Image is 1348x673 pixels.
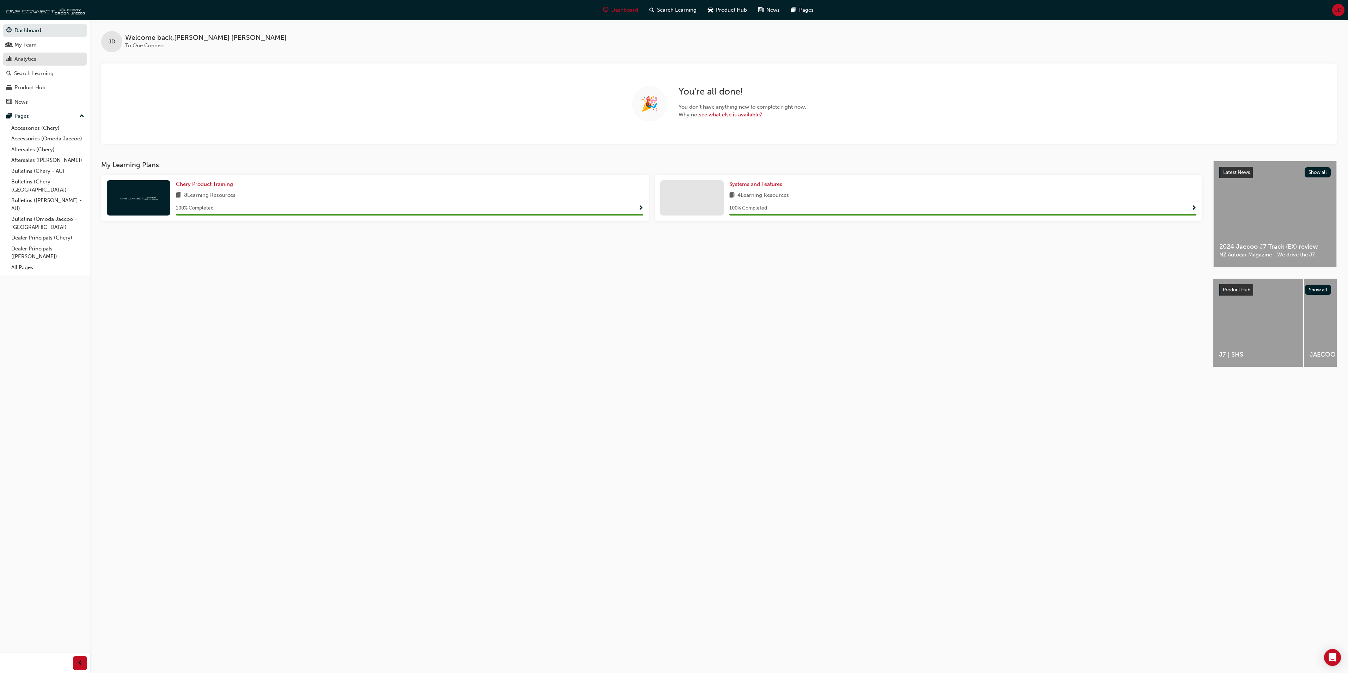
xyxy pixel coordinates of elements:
[729,191,735,200] span: book-icon
[611,6,638,14] span: Dashboard
[3,24,87,37] a: Dashboard
[679,111,806,119] span: Why not
[1324,649,1341,666] div: Open Intercom Messenger
[1191,204,1196,213] button: Show Progress
[14,84,45,92] div: Product Hub
[679,103,806,111] span: You don ' t have anything new to complete right now.
[125,34,287,42] span: Welcome back , [PERSON_NAME] [PERSON_NAME]
[644,3,702,17] a: search-iconSearch Learning
[8,123,87,134] a: Accessories (Chery)
[8,166,87,177] a: Bulletins (Chery - AU)
[3,96,87,109] a: News
[3,38,87,51] a: My Team
[4,3,85,17] img: oneconnect
[8,133,87,144] a: Accessories (Omoda Jaecoo)
[649,6,654,14] span: search-icon
[3,110,87,123] button: Pages
[8,195,87,214] a: Bulletins ([PERSON_NAME] - AU)
[1223,287,1250,293] span: Product Hub
[1305,167,1331,177] button: Show all
[638,205,643,212] span: Show Progress
[176,191,181,200] span: book-icon
[125,42,165,49] span: To One Connect
[119,194,158,201] img: oneconnect
[14,69,54,78] div: Search Learning
[6,85,12,91] span: car-icon
[598,3,644,17] a: guage-iconDashboard
[603,6,608,14] span: guage-icon
[79,112,84,121] span: up-icon
[791,6,796,14] span: pages-icon
[184,191,235,200] span: 8 Learning Resources
[8,144,87,155] a: Aftersales (Chery)
[176,204,214,212] span: 100 % Completed
[8,262,87,273] a: All Pages
[758,6,764,14] span: news-icon
[638,204,643,213] button: Show Progress
[1213,161,1337,267] a: Latest NewsShow all2024 Jaecoo J7 Track (EX) reviewNZ Autocar Magazine - We drive the J7.
[1219,284,1331,296] a: Product HubShow all
[1305,285,1331,295] button: Show all
[729,181,782,187] span: Systems and Features
[6,56,12,62] span: chart-icon
[3,81,87,94] a: Product Hub
[799,6,814,14] span: Pages
[6,42,12,48] span: people-icon
[3,53,87,66] a: Analytics
[6,99,12,105] span: news-icon
[1332,4,1344,16] button: JD
[6,113,12,120] span: pages-icon
[657,6,697,14] span: Search Learning
[1219,167,1331,178] a: Latest NewsShow all
[8,214,87,232] a: Bulletins (Omoda Jaecoo - [GEOGRAPHIC_DATA])
[14,112,29,120] div: Pages
[1191,205,1196,212] span: Show Progress
[785,3,819,17] a: pages-iconPages
[766,6,780,14] span: News
[8,232,87,243] a: Dealer Principals (Chery)
[729,204,767,212] span: 100 % Completed
[14,98,28,106] div: News
[1335,6,1342,14] span: JD
[14,55,36,63] div: Analytics
[716,6,747,14] span: Product Hub
[1223,169,1250,175] span: Latest News
[8,155,87,166] a: Aftersales ([PERSON_NAME])
[14,41,37,49] div: My Team
[8,243,87,262] a: Dealer Principals ([PERSON_NAME])
[78,659,83,668] span: prev-icon
[1213,279,1303,367] a: J7 | SHS
[702,3,753,17] a: car-iconProduct Hub
[679,86,806,97] h2: You ' re all done!
[6,71,11,77] span: search-icon
[8,176,87,195] a: Bulletins (Chery - [GEOGRAPHIC_DATA])
[3,67,87,80] a: Search Learning
[1219,351,1298,359] span: J7 | SHS
[6,28,12,34] span: guage-icon
[753,3,785,17] a: news-iconNews
[737,191,789,200] span: 4 Learning Resources
[708,6,713,14] span: car-icon
[176,180,236,188] a: Chery Product Training
[176,181,233,187] span: Chery Product Training
[3,23,87,110] button: DashboardMy TeamAnalyticsSearch LearningProduct HubNews
[1219,251,1331,259] span: NZ Autocar Magazine - We drive the J7.
[729,180,785,188] a: Systems and Features
[699,111,762,118] a: see what else is available?
[109,38,115,46] span: JD
[101,161,1202,169] h3: My Learning Plans
[641,100,658,108] span: 🎉
[1219,243,1331,251] span: 2024 Jaecoo J7 Track (EX) review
